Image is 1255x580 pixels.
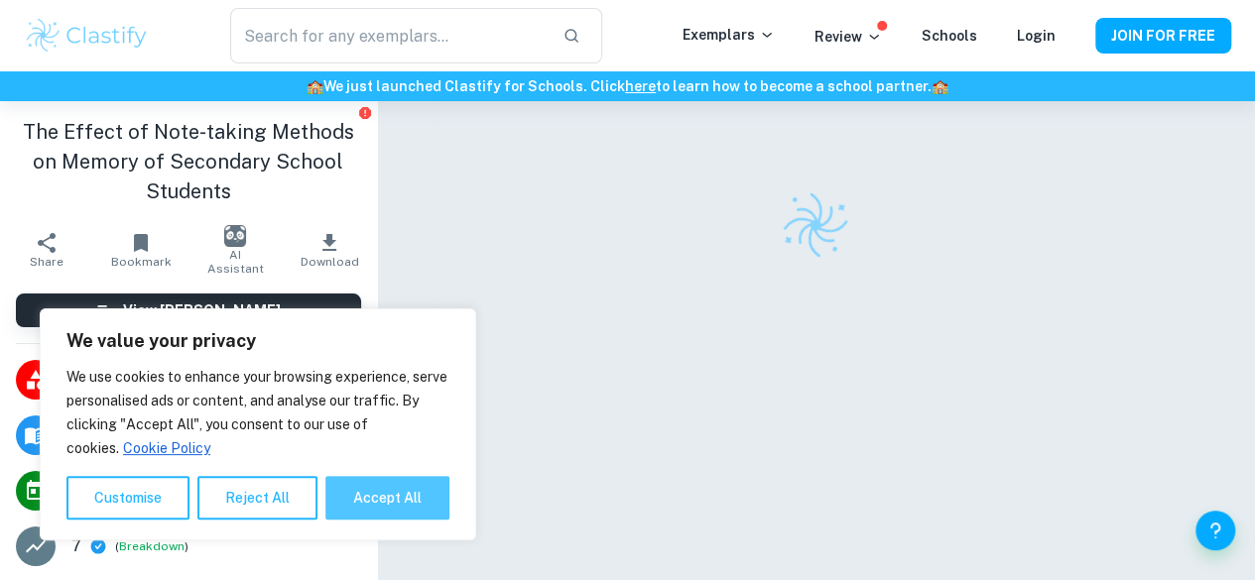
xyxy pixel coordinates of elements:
h6: View [PERSON_NAME] [123,299,281,321]
img: Clastify logo [776,185,855,265]
span: Bookmark [111,255,172,269]
img: AI Assistant [224,225,246,247]
button: Bookmark [94,222,188,278]
a: here [625,78,656,94]
span: AI Assistant [200,248,271,276]
button: Report issue [358,105,373,120]
h6: We just launched Clastify for Schools. Click to learn how to become a school partner. [4,75,1251,97]
button: Customise [66,476,189,520]
span: Download [301,255,359,269]
img: Clastify logo [24,16,150,56]
p: 7 [71,534,81,558]
p: Exemplars [683,24,775,46]
p: We value your privacy [66,329,449,353]
span: 🏫 [932,78,948,94]
button: JOIN FOR FREE [1095,18,1231,54]
button: View [PERSON_NAME] [16,293,361,327]
p: Review [815,26,882,48]
input: Search for any exemplars... [230,8,548,63]
button: AI Assistant [188,222,283,278]
button: Help and Feedback [1195,511,1235,550]
button: Reject All [197,476,317,520]
a: Login [1017,28,1056,44]
div: We value your privacy [40,308,476,540]
span: Share [30,255,63,269]
p: We use cookies to enhance your browsing experience, serve personalised ads or content, and analys... [66,365,449,460]
span: ( ) [115,537,188,556]
span: 🏫 [307,78,323,94]
h1: The Effect of Note-taking Methods on Memory of Secondary School Students [16,117,361,206]
a: Cookie Policy [122,439,211,457]
button: Breakdown [119,537,185,555]
button: Accept All [325,476,449,520]
a: Schools [922,28,977,44]
button: Download [283,222,377,278]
